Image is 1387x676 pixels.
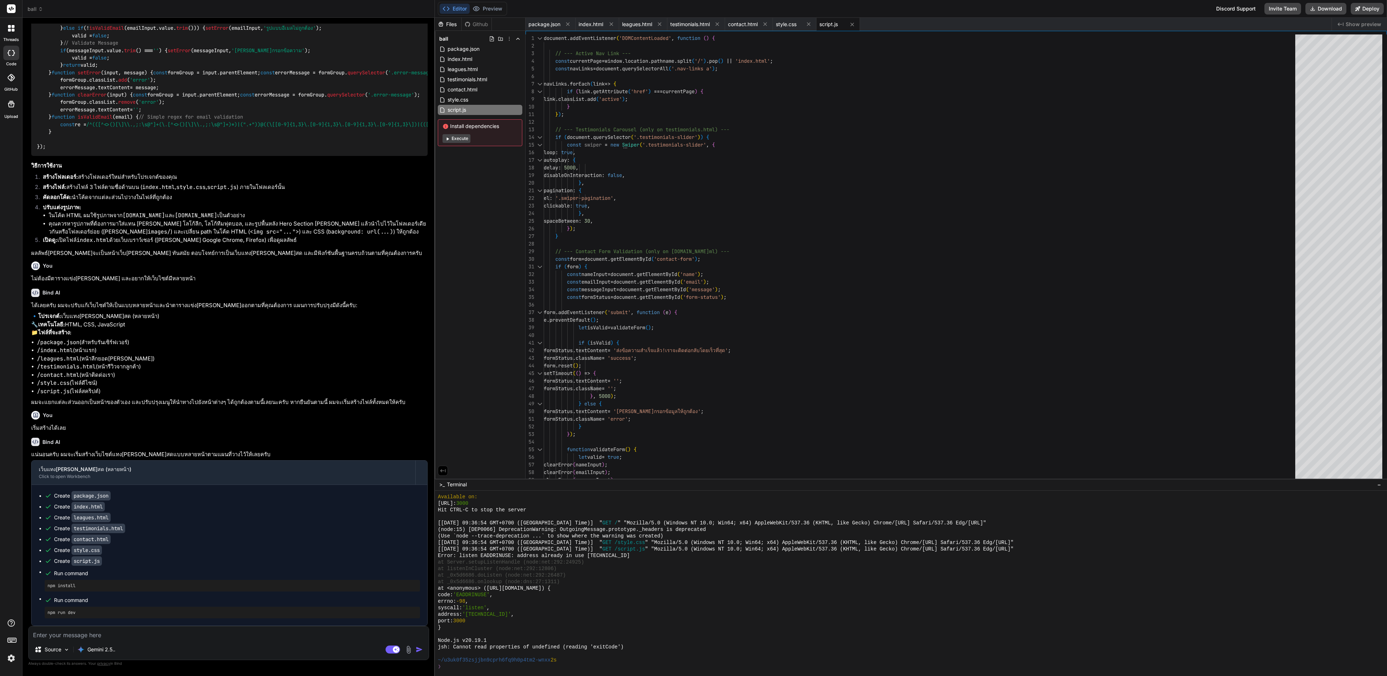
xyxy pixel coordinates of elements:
[558,96,584,102] span: classList
[447,65,478,74] span: leagues.html
[78,25,83,32] span: if
[555,65,570,72] span: const
[570,81,590,87] span: forEach
[584,256,608,262] span: document
[5,652,17,664] img: settings
[610,256,651,262] span: getElementById
[712,35,715,41] span: {
[535,141,544,149] div: Click to collapse the range.
[526,248,534,255] div: 29
[555,248,709,255] span: // --- Contact Form Validation (only on [DOMAIN_NAME]
[416,646,423,653] img: icon
[561,149,573,156] span: true
[579,180,581,186] span: }
[528,21,560,28] span: package.json
[700,88,703,95] span: {
[706,134,709,140] span: {
[526,126,534,133] div: 13
[671,35,674,41] span: ,
[535,34,544,42] div: Click to collapse the range.
[139,114,243,120] span: // Simple regex for email validation
[250,228,299,235] code: <img src="...">
[555,134,561,140] span: if
[92,54,107,61] span: false
[819,21,838,28] span: script.js
[526,57,534,65] div: 4
[220,69,258,76] span: parentElement
[544,195,550,201] span: el
[674,58,677,64] span: .
[31,162,428,170] h3: วิธีการใช้งาน
[567,35,570,41] span: .
[584,96,587,102] span: .
[712,65,715,72] span: )
[347,69,385,76] span: querySelector
[37,173,428,183] li: สร้างโฟลเดอร์ใหม่สำหรับโปรเจกต์ของคุณ
[776,21,797,28] span: style.css
[118,77,127,83] span: add
[564,164,576,171] span: 5000
[695,58,703,64] span: '/'
[605,58,622,64] span: window
[133,106,139,113] span: ''
[526,232,534,240] div: 27
[608,256,610,262] span: .
[176,25,188,32] span: trim
[584,218,590,224] span: 30
[648,88,651,95] span: )
[89,99,115,106] span: classList
[593,65,596,72] span: =
[139,99,159,106] span: 'error'
[535,88,544,95] div: Click to collapse the range.
[579,210,581,217] span: }
[52,91,75,98] span: function
[526,187,534,194] div: 21
[567,225,570,232] span: }
[404,646,413,654] img: attachment
[447,55,473,63] span: index.html
[60,47,66,54] span: if
[31,249,428,257] p: ผลลัพธ์[PERSON_NAME]จะเป็นหน้าเว็บ[PERSON_NAME] ทันสมัย ตอบโจทย์การเป็นเว็บแทง[PERSON_NAME]สด และ...
[535,156,544,164] div: Click to collapse the range.
[555,126,700,133] span: // --- Testimonials Carousel (only on testimonials
[703,35,706,41] span: (
[642,141,706,148] span: '.testimonials-slider'
[622,21,652,28] span: leagues.html
[706,141,709,148] span: ,
[115,114,130,120] span: email
[260,69,275,76] span: const
[576,88,579,95] span: (
[668,65,671,72] span: (
[52,69,75,76] span: function
[584,263,587,270] span: {
[43,173,78,180] strong: สร้างโฟลเดอร์:
[581,210,584,217] span: ,
[567,88,573,95] span: if
[544,164,558,171] span: delay
[447,45,480,53] span: package.json
[579,88,590,95] span: link
[670,21,710,28] span: testimonials.html
[142,184,175,191] code: index.html
[622,65,668,72] span: querySelectorAll
[49,220,428,236] li: คุณควรหารูปภาพที่ต้องการมาใส่แทน [PERSON_NAME] โลโก้ลีก, โลโก้ทีมฟุตบอล, และรูปพื้นหลัง Hero Sect...
[462,21,491,28] div: Github
[625,58,648,64] span: location
[78,69,101,76] span: setError
[3,37,19,43] label: threads
[1264,3,1301,15] button: Invite Team
[558,111,561,118] span: )
[447,75,488,84] span: testimonials.html
[567,141,581,148] span: const
[555,50,631,57] span: // --- Active Nav Link ---
[133,91,147,98] span: const
[39,466,408,473] div: เว็บแทง[PERSON_NAME]สด (หลายหน้า)
[526,118,534,126] div: 12
[63,40,118,46] span: // Validate Message
[610,141,619,148] span: new
[567,81,570,87] span: .
[555,263,561,270] span: if
[654,256,695,262] span: 'contact-form'
[526,65,534,73] div: 5
[92,32,107,39] span: false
